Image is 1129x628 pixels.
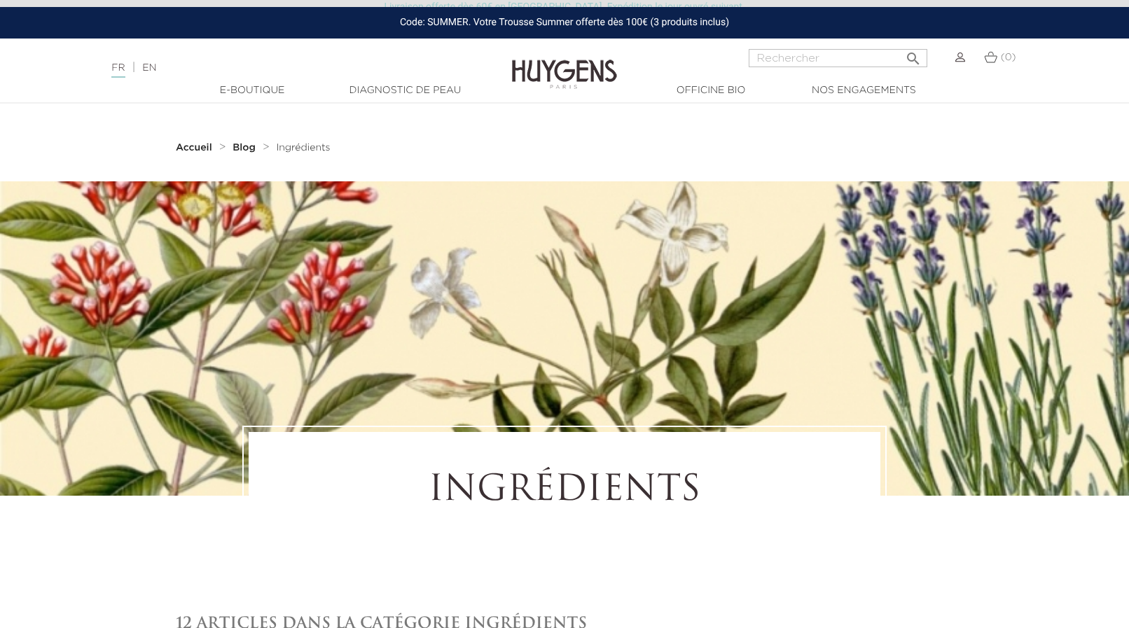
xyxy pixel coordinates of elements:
[287,470,842,512] h1: Ingrédients
[233,143,256,153] strong: Blog
[901,45,926,64] button: 
[111,63,125,78] a: FR
[233,142,259,153] a: Blog
[1001,53,1016,62] span: (0)
[905,46,922,63] i: 
[512,37,617,91] img: Huygens
[104,60,459,76] div: |
[176,142,215,153] a: Accueil
[276,143,330,153] span: Ingrédients
[794,83,934,98] a: Nos engagements
[142,63,156,73] a: EN
[749,49,927,67] input: Rechercher
[335,83,475,98] a: Diagnostic de peau
[641,83,781,98] a: Officine Bio
[276,142,330,153] a: Ingrédients
[182,83,322,98] a: E-Boutique
[176,143,212,153] strong: Accueil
